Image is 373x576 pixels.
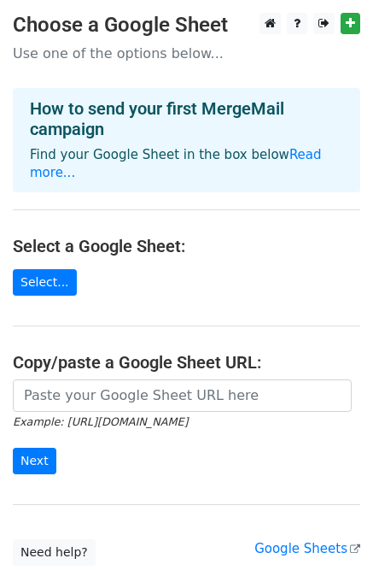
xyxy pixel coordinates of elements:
[13,415,188,428] small: Example: [URL][DOMAIN_NAME]
[13,352,360,373] h4: Copy/paste a Google Sheet URL:
[13,236,360,256] h4: Select a Google Sheet:
[13,13,360,38] h3: Choose a Google Sheet
[30,147,322,180] a: Read more...
[13,269,77,296] a: Select...
[254,541,360,556] a: Google Sheets
[30,146,343,182] p: Find your Google Sheet in the box below
[30,98,343,139] h4: How to send your first MergeMail campaign
[13,44,360,62] p: Use one of the options below...
[13,448,56,474] input: Next
[13,539,96,566] a: Need help?
[13,379,352,412] input: Paste your Google Sheet URL here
